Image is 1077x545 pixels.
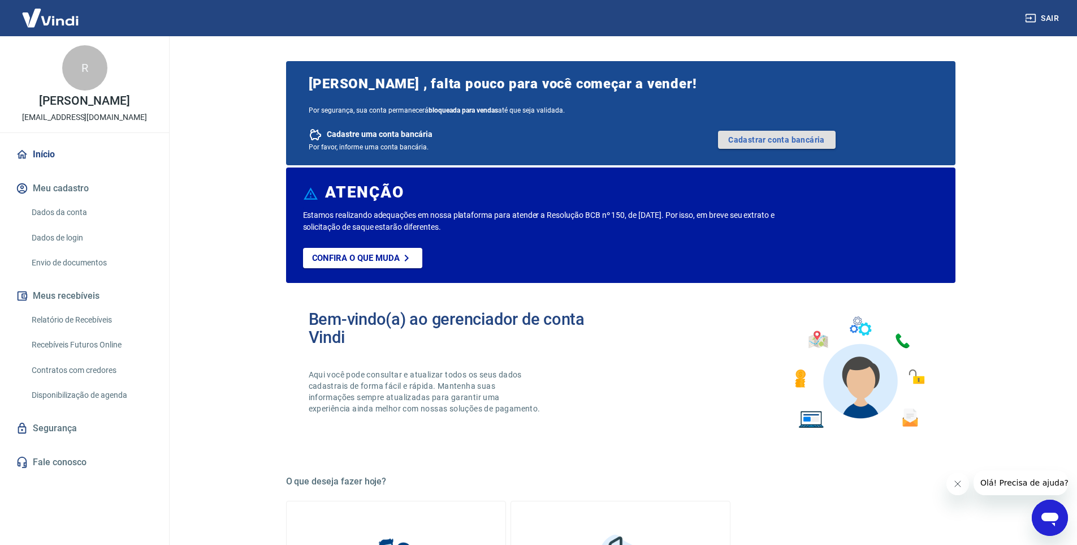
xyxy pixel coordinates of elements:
a: Confira o que muda [303,248,422,268]
p: [PERSON_NAME] [39,95,129,107]
a: Recebíveis Futuros Online [27,333,155,357]
h2: Bem-vindo(a) ao gerenciador de conta Vindi [309,310,621,346]
span: Por favor, informe uma conta bancária. [309,143,429,151]
iframe: Fechar mensagem [946,473,969,495]
p: Estamos realizando adequações em nossa plataforma para atender a Resolução BCB nº 150, de [DATE].... [303,209,811,233]
span: Por segurança, sua conta permanecerá até que seja validada. [309,106,933,114]
div: R [62,45,107,91]
p: [EMAIL_ADDRESS][DOMAIN_NAME] [22,111,147,123]
img: Vindi [14,1,87,35]
button: Sair [1023,8,1063,29]
iframe: Mensagem da empresa [974,470,1068,495]
span: Cadastre uma conta bancária [327,129,432,140]
h6: ATENÇÃO [325,187,404,198]
h5: O que deseja fazer hoje? [286,476,955,487]
span: Olá! Precisa de ajuda? [7,8,95,17]
a: Relatório de Recebíveis [27,308,155,332]
a: Disponibilização de agenda [27,384,155,407]
iframe: Botão para abrir a janela de mensagens [1032,500,1068,536]
p: Aqui você pode consultar e atualizar todos os seus dados cadastrais de forma fácil e rápida. Mant... [309,369,543,414]
span: [PERSON_NAME] , falta pouco para você começar a vender! [309,75,933,93]
button: Meu cadastro [14,176,155,201]
p: Confira o que muda [312,253,400,263]
img: Imagem de um avatar masculino com diversos icones exemplificando as funcionalidades do gerenciado... [785,310,933,435]
a: Contratos com credores [27,359,155,382]
a: Segurança [14,416,155,441]
a: Início [14,142,155,167]
b: bloqueada para vendas [429,106,498,114]
a: Dados da conta [27,201,155,224]
a: Fale conosco [14,450,155,475]
a: Dados de login [27,226,155,250]
a: Cadastrar conta bancária [718,131,836,149]
button: Meus recebíveis [14,284,155,308]
a: Envio de documentos [27,251,155,274]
